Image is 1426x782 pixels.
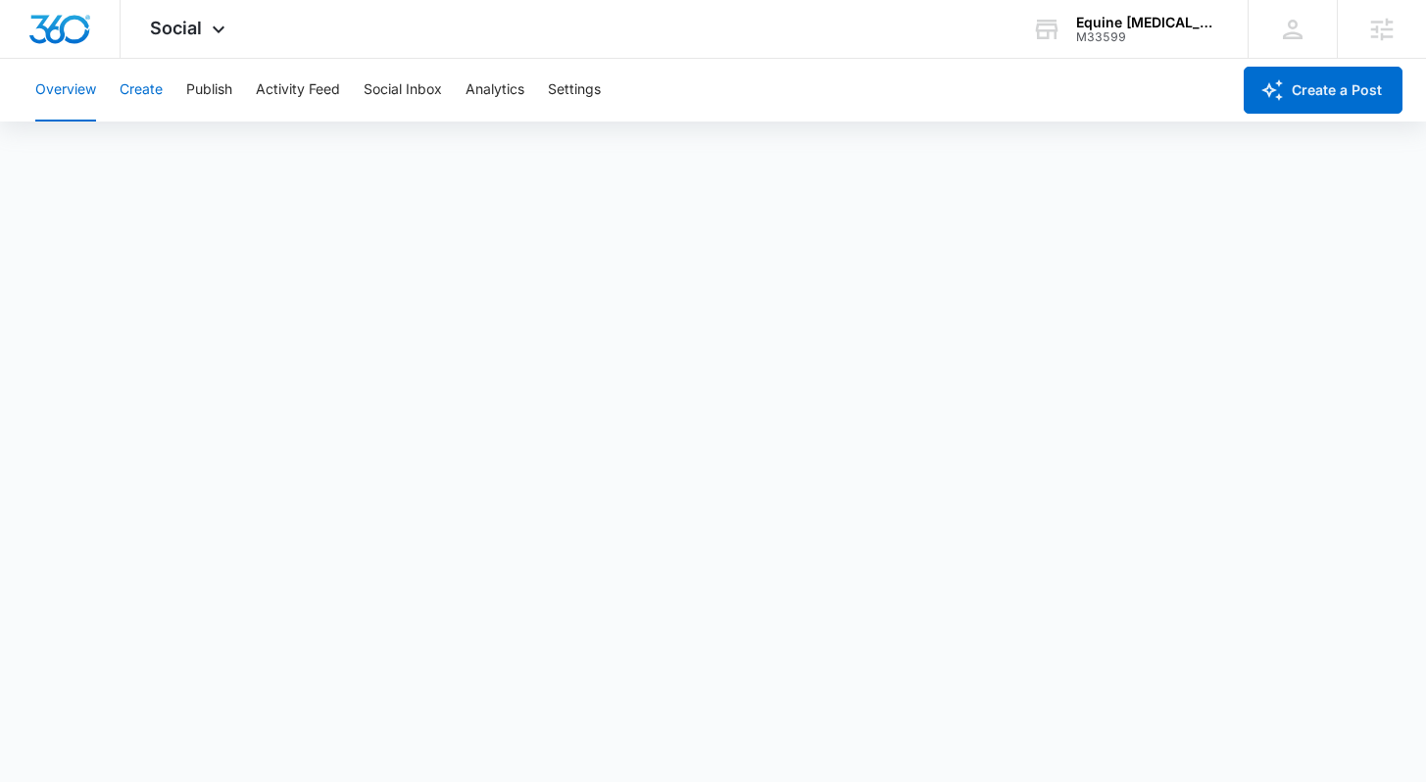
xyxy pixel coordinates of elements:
[35,59,96,122] button: Overview
[256,59,340,122] button: Activity Feed
[1076,15,1219,30] div: account name
[364,59,442,122] button: Social Inbox
[548,59,601,122] button: Settings
[150,18,202,38] span: Social
[1244,67,1402,114] button: Create a Post
[186,59,232,122] button: Publish
[120,59,163,122] button: Create
[1076,30,1219,44] div: account id
[466,59,524,122] button: Analytics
